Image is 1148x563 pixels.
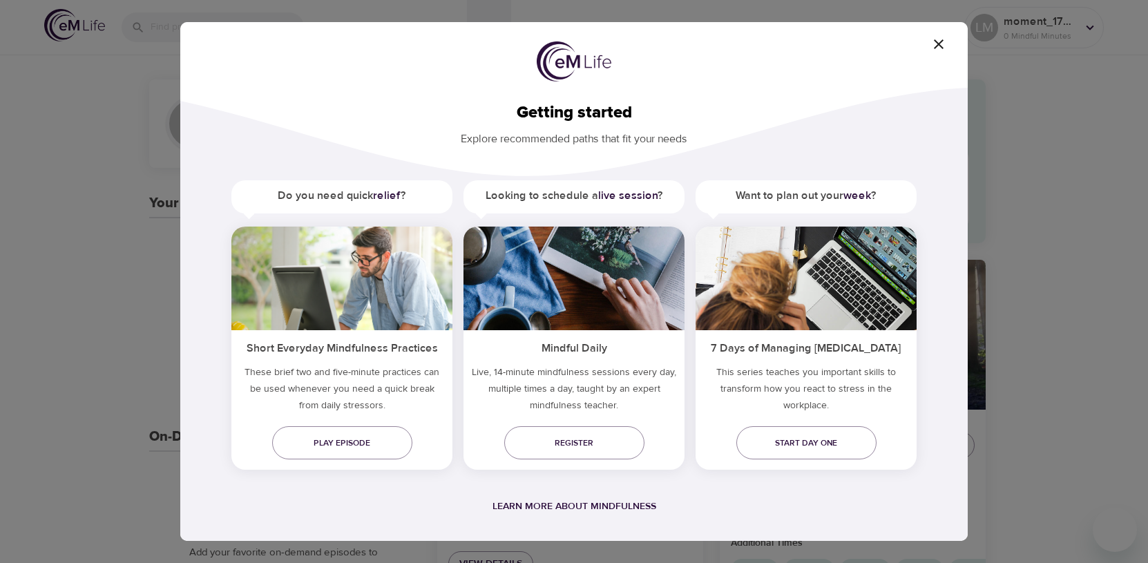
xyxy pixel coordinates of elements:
[492,500,656,513] a: Learn more about mindfulness
[736,426,877,459] a: Start day one
[843,189,871,202] a: week
[747,436,865,450] span: Start day one
[515,436,633,450] span: Register
[696,180,917,211] h5: Want to plan out your ?
[373,189,401,202] a: relief
[202,103,946,123] h2: Getting started
[231,227,452,330] img: ims
[231,330,452,364] h5: Short Everyday Mindfulness Practices
[463,227,685,330] img: ims
[696,364,917,419] p: This series teaches you important skills to transform how you react to stress in the workplace.
[463,330,685,364] h5: Mindful Daily
[283,436,401,450] span: Play episode
[231,180,452,211] h5: Do you need quick ?
[537,41,611,82] img: logo
[463,180,685,211] h5: Looking to schedule a ?
[272,426,412,459] a: Play episode
[202,123,946,147] p: Explore recommended paths that fit your needs
[696,227,917,330] img: ims
[463,364,685,419] p: Live, 14-minute mindfulness sessions every day, multiple times a day, taught by an expert mindful...
[504,426,644,459] a: Register
[231,364,452,419] h5: These brief two and five-minute practices can be used whenever you need a quick break from daily ...
[598,189,658,202] a: live session
[696,330,917,364] h5: 7 Days of Managing [MEDICAL_DATA]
